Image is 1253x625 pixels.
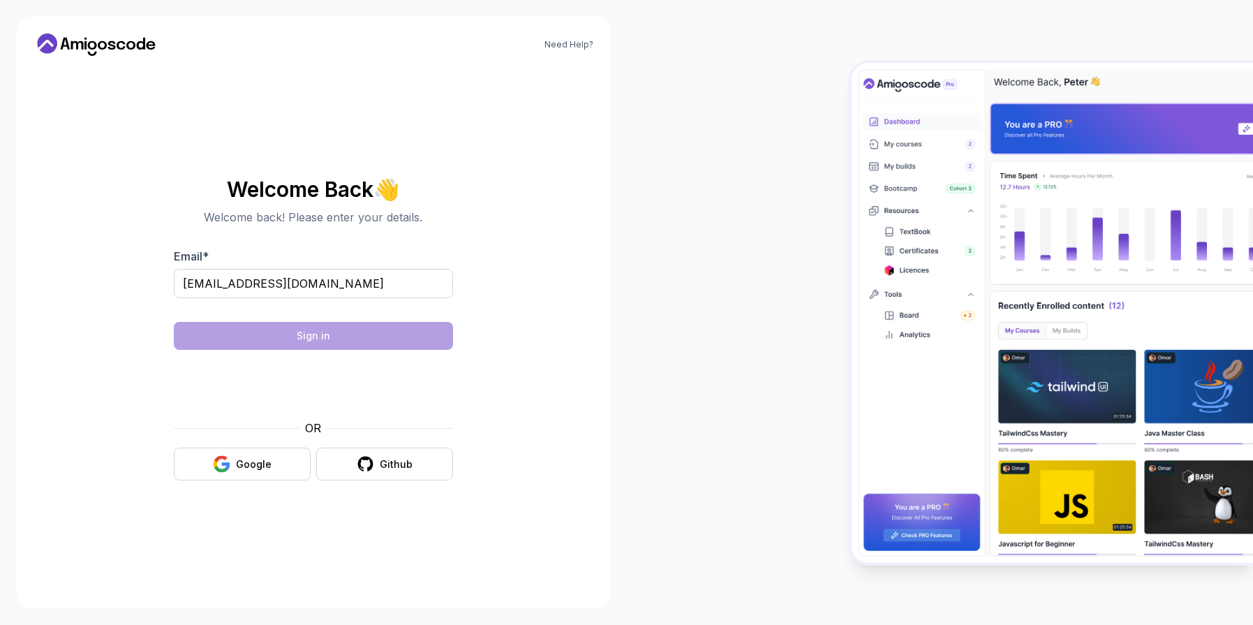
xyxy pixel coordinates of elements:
[174,322,453,350] button: Sign in
[174,269,453,298] input: Enter your email
[380,457,413,471] div: Github
[174,209,453,226] p: Welcome back! Please enter your details.
[174,178,453,200] h2: Welcome Back
[297,329,330,343] div: Sign in
[174,448,311,480] button: Google
[34,34,159,56] a: Home link
[852,63,1253,563] img: Amigoscode Dashboard
[316,448,453,480] button: Github
[208,358,419,411] iframe: Widget contenant une case à cocher pour le défi de sécurité hCaptcha
[305,420,321,436] p: OR
[174,249,209,263] label: Email *
[373,178,399,200] span: 👋
[236,457,272,471] div: Google
[544,39,593,50] a: Need Help?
